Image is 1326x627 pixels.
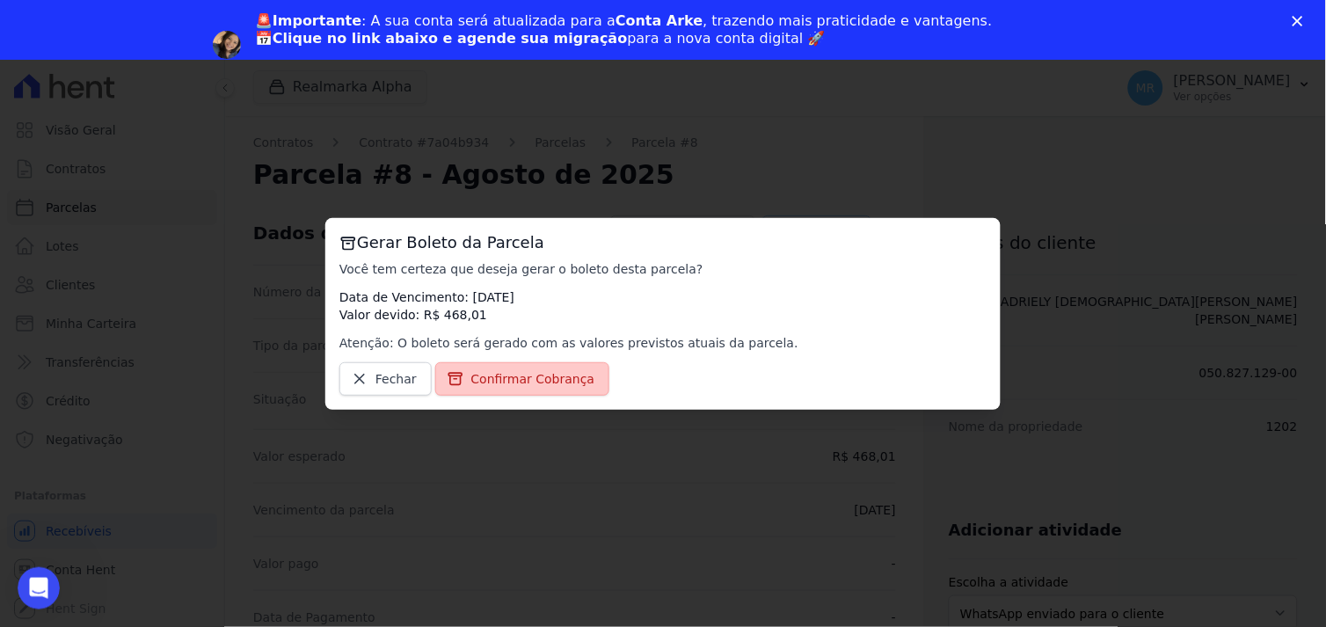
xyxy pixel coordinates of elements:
a: Agendar migração [255,58,400,77]
b: 🚨Importante [255,12,361,29]
div: Fechar [1293,16,1310,26]
p: Você tem certeza que deseja gerar o boleto desta parcela? [339,260,987,278]
p: Atenção: O boleto será gerado com as valores previstos atuais da parcela. [339,334,987,352]
span: Confirmar Cobrança [471,370,595,388]
b: Clique no link abaixo e agende sua migração [273,30,628,47]
p: Data de Vencimento: [DATE] Valor devido: R$ 468,01 [339,288,987,324]
h3: Gerar Boleto da Parcela [339,232,987,253]
a: Fechar [339,362,432,396]
img: Profile image for Adriane [213,31,241,59]
span: Fechar [375,370,417,388]
iframe: Intercom live chat [18,567,60,609]
div: : A sua conta será atualizada para a , trazendo mais praticidade e vantagens. 📅 para a nova conta... [255,12,993,47]
b: Conta Arke [616,12,703,29]
a: Confirmar Cobrança [435,362,610,396]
